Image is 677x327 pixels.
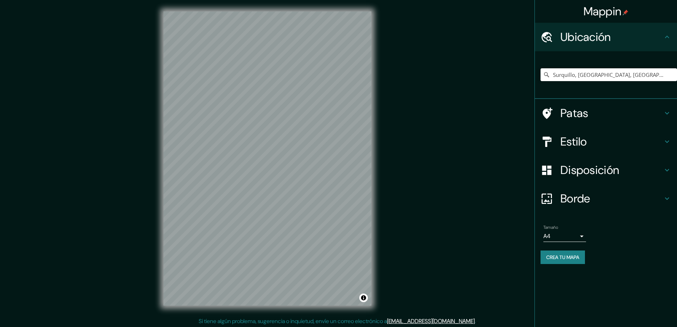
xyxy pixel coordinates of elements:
[560,106,589,121] font: Patas
[199,317,387,325] font: Si tiene algún problema, sugerencia o inquietud, envíe un correo electrónico a
[543,231,586,242] div: A4
[535,99,677,127] div: Patas
[546,254,579,260] font: Crea tu mapa
[543,225,558,230] font: Tamaño
[387,317,475,325] a: [EMAIL_ADDRESS][DOMAIN_NAME]
[560,191,590,206] font: Borde
[359,294,368,302] button: Activar o desactivar atribución
[584,4,622,19] font: Mappin
[560,134,587,149] font: Estilo
[163,11,371,306] canvas: Mapa
[535,184,677,213] div: Borde
[475,317,476,325] font: .
[623,10,628,15] img: pin-icon.png
[535,23,677,51] div: Ubicación
[535,156,677,184] div: Disposición
[541,68,677,81] input: Elige tu ciudad o zona
[560,163,619,178] font: Disposición
[543,232,550,240] font: A4
[535,127,677,156] div: Estilo
[476,317,477,325] font: .
[541,250,585,264] button: Crea tu mapa
[560,30,611,44] font: Ubicación
[477,317,478,325] font: .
